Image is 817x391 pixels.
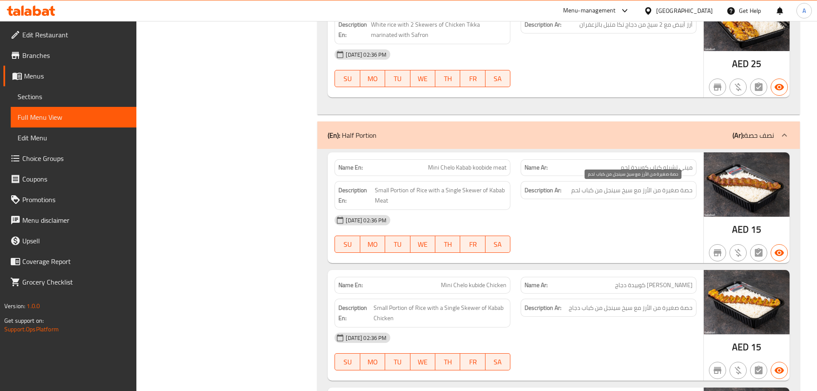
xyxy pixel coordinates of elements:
button: Purchased item [730,244,747,261]
a: Full Menu View [11,107,136,127]
strong: Name En: [338,281,363,290]
span: Menus [24,71,130,81]
span: Branches [22,50,130,61]
button: MO [360,353,385,370]
span: WE [414,238,432,251]
span: TH [439,356,457,368]
span: AED [732,55,749,72]
span: SA [489,238,507,251]
button: Available [771,79,788,96]
img: Mini_Chelo_Kabab638932837367739312.jpg [704,152,790,217]
a: Grocery Checklist [3,272,136,292]
span: FR [464,73,482,85]
strong: Name En: [338,163,363,172]
span: Coverage Report [22,256,130,267]
button: SA [485,353,510,370]
strong: Description En: [338,19,369,40]
p: Half Portion [328,130,377,140]
span: أرز أبيض مع 2 سيخ من دجاج تكا متبل بالزعفران [579,19,693,30]
span: MO [364,238,382,251]
button: SU [335,70,360,87]
div: [GEOGRAPHIC_DATA] [656,6,713,15]
span: 15 [751,221,761,238]
span: SA [489,73,507,85]
button: MO [360,236,385,253]
strong: Description En: [338,303,372,324]
span: Menu disclaimer [22,215,130,225]
span: [DATE] 02:36 PM [342,216,390,224]
span: Edit Menu [18,133,130,143]
button: SU [335,236,360,253]
span: 15 [751,339,761,355]
span: FR [464,356,482,368]
div: Menu-management [563,6,616,16]
button: Available [771,244,788,261]
button: SU [335,353,360,370]
a: Edit Menu [11,127,136,148]
span: MO [364,73,382,85]
span: TU [389,238,407,251]
a: Coupons [3,169,136,189]
span: Get support on: [4,315,44,326]
span: SU [338,73,356,85]
span: Mini Chelo kubide Chicken [441,281,506,290]
span: ميني تشيلو كباب كوبيدة لحم [621,163,693,172]
button: TH [435,236,460,253]
a: Sections [11,86,136,107]
button: SA [485,236,510,253]
strong: Description Ar: [525,303,561,313]
button: TU [385,353,410,370]
span: Version: [4,300,25,312]
button: Not branch specific item [709,79,726,96]
button: Not has choices [750,79,767,96]
button: Purchased item [730,79,747,96]
span: Upsell [22,236,130,246]
strong: Description Ar: [525,19,561,30]
a: Branches [3,45,136,66]
strong: Name Ar: [525,163,548,172]
button: TH [435,353,460,370]
span: Sections [18,91,130,102]
button: FR [460,353,485,370]
button: Not branch specific item [709,244,726,261]
span: [DATE] 02:36 PM [342,51,390,59]
span: AED [732,339,749,355]
span: TH [439,73,457,85]
span: [PERSON_NAME] كوبيدة دجاج [615,281,693,290]
button: TH [435,70,460,87]
button: MO [360,70,385,87]
a: Menu disclaimer [3,210,136,230]
button: FR [460,236,485,253]
span: Edit Restaurant [22,30,130,40]
button: TU [385,236,410,253]
span: TU [389,73,407,85]
button: WE [410,236,435,253]
span: Full Menu View [18,112,130,122]
span: WE [414,73,432,85]
span: SU [338,238,356,251]
a: Menus [3,66,136,86]
span: 1.0.0 [27,300,40,312]
a: Upsell [3,230,136,251]
button: TU [385,70,410,87]
span: WE [414,356,432,368]
span: MO [364,356,382,368]
strong: Description Ar: [525,185,561,196]
strong: Name Ar: [525,281,548,290]
span: Small Portion of Rice with a Single Skewer of Kabab Meat [375,185,506,206]
div: (En): Half Portion(Ar):نصف حصة [317,121,800,149]
span: TU [389,356,407,368]
button: SA [485,70,510,87]
button: Not has choices [750,362,767,379]
p: نصف حصة [733,130,774,140]
a: Choice Groups [3,148,136,169]
a: Promotions [3,189,136,210]
button: Not has choices [750,244,767,261]
a: Coverage Report [3,251,136,272]
img: Mini_Chelo_kubide_Chicken638932837360382141.jpg [704,270,790,334]
span: Promotions [22,194,130,205]
button: Available [771,362,788,379]
button: FR [460,70,485,87]
span: حصة صغيرة من الأرز مع سيخ سينجل من كباب لحم [571,185,693,196]
span: Grocery Checklist [22,277,130,287]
